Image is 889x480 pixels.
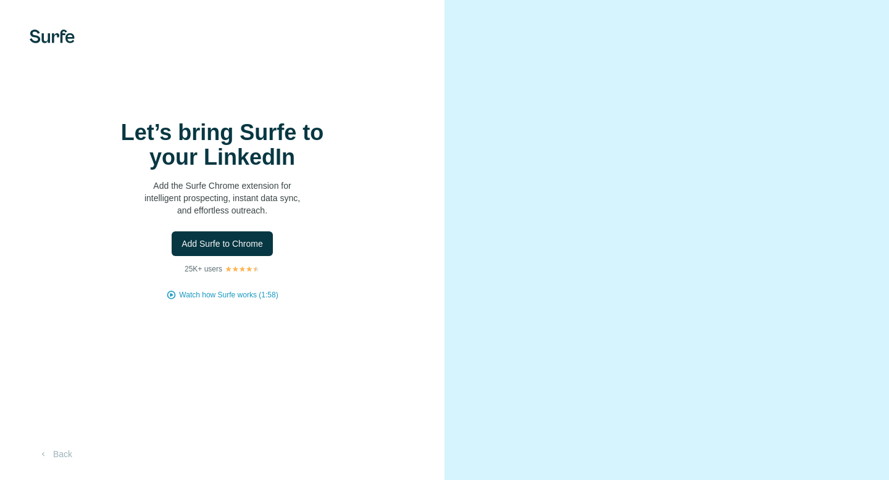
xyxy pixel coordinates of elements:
img: Surfe's logo [30,30,75,43]
button: Watch how Surfe works (1:58) [179,289,278,300]
img: Rating Stars [225,265,260,273]
p: 25K+ users [185,263,222,275]
button: Add Surfe to Chrome [172,231,273,256]
h1: Let’s bring Surfe to your LinkedIn [99,120,346,170]
span: Add Surfe to Chrome [182,238,263,250]
button: Back [30,443,81,465]
p: Add the Surfe Chrome extension for intelligent prospecting, instant data sync, and effortless out... [99,180,346,217]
